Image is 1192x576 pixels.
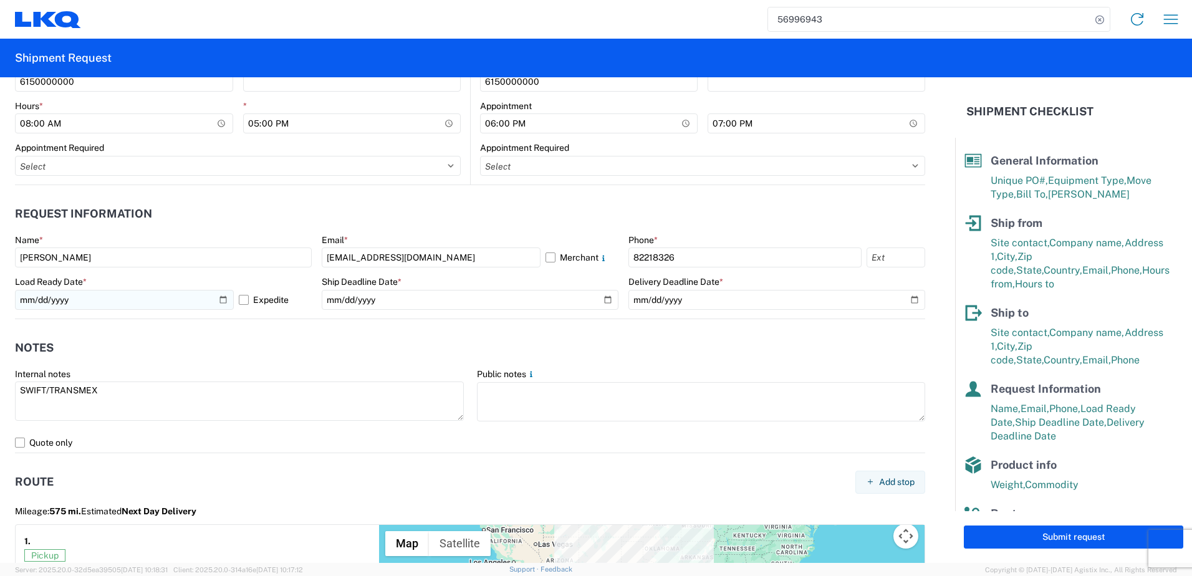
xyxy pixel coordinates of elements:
label: Load Ready Date [15,276,87,287]
button: Submit request [964,526,1183,549]
a: Feedback [541,565,572,573]
span: Hours to [1015,278,1054,290]
span: Equipment Type, [1048,175,1127,186]
h2: Shipment Request [15,50,112,65]
button: Show satellite imagery [429,531,491,556]
span: General Information [991,154,1098,167]
label: Appointment Required [480,142,569,153]
h2: Shipment Checklist [966,104,1093,119]
input: Shipment, tracking or reference number [768,7,1091,31]
label: Appointment Required [15,142,104,153]
label: Appointment [480,100,532,112]
span: Add stop [879,476,915,488]
span: Ship Deadline Date, [1015,416,1107,428]
strong: 1. [24,534,31,549]
span: Ship to [991,306,1029,319]
label: Delivery Deadline Date [628,276,723,287]
span: Pickup [24,549,65,562]
span: Client: 2025.20.0-314a16e [173,566,303,574]
label: Name [15,234,43,246]
span: Email, [1082,354,1111,366]
span: Product info [991,458,1057,471]
span: Phone, [1111,264,1142,276]
span: Next Day Delivery [122,506,196,516]
span: State, [1016,354,1044,366]
span: State, [1016,264,1044,276]
span: Weight, [991,479,1025,491]
button: Map camera controls [893,524,918,549]
span: Name, [991,403,1021,415]
label: Internal notes [15,368,70,380]
span: Mileage: [15,506,81,516]
label: Ship Deadline Date [322,276,401,287]
span: Server: 2025.20.0-32d5ea39505 [15,566,168,574]
span: 575 mi. [49,506,81,516]
span: Email, [1021,403,1049,415]
span: Company name, [1049,327,1125,338]
label: Hours [15,100,43,112]
span: Email, [1082,264,1111,276]
span: City, [997,251,1017,262]
span: Commodity [1025,479,1079,491]
button: Add stop [855,471,925,494]
span: Estimated [81,506,196,516]
label: Public notes [477,368,536,380]
h2: Notes [15,342,54,354]
a: Support [509,565,541,573]
span: Site contact, [991,327,1049,338]
span: [DATE] 10:18:31 [121,566,168,574]
h2: Route [15,476,54,488]
span: Request Information [991,382,1101,395]
span: Phone [1111,354,1140,366]
label: Email [322,234,348,246]
span: Route [991,507,1023,520]
span: Company name, [1049,237,1125,249]
span: Phone, [1049,403,1080,415]
h2: Request Information [15,208,152,220]
label: Quote only [15,433,925,453]
span: Unique PO#, [991,175,1048,186]
label: Merchant [546,247,618,267]
span: Bill To, [1016,188,1048,200]
span: Site contact, [991,237,1049,249]
label: Phone [628,234,658,246]
span: Ship from [991,216,1042,229]
span: [PERSON_NAME] [1048,188,1130,200]
button: Show street map [385,531,429,556]
label: Expedite [239,290,312,310]
span: City, [997,340,1017,352]
span: Copyright © [DATE]-[DATE] Agistix Inc., All Rights Reserved [985,564,1177,575]
span: Country, [1044,264,1082,276]
input: Ext [867,247,925,267]
span: Country, [1044,354,1082,366]
span: [DATE] 10:17:12 [256,566,303,574]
